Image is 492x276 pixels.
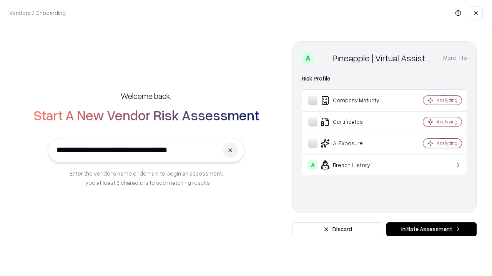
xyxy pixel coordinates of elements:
[308,96,400,105] div: Company Maturity
[437,140,457,146] div: Analyzing
[443,51,467,65] button: More info
[308,117,400,127] div: Certificates
[308,160,400,169] div: Breach History
[437,97,457,103] div: Analyzing
[308,139,400,148] div: AI Exposure
[386,222,477,236] button: Initiate Assessment
[437,118,457,125] div: Analyzing
[33,107,259,123] h2: Start A New Vendor Risk Assessment
[292,222,383,236] button: Discard
[302,52,314,64] div: A
[317,52,329,64] img: Pineapple | Virtual Assistant Agency
[70,169,223,187] p: Enter the vendor’s name or domain to begin an assessment. Type at least 3 characters to see match...
[121,90,171,101] h5: Welcome back,
[332,52,434,64] div: Pineapple | Virtual Assistant Agency
[308,160,317,169] div: A
[302,74,467,83] div: Risk Profile
[9,9,66,17] p: Vendors / Onboarding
